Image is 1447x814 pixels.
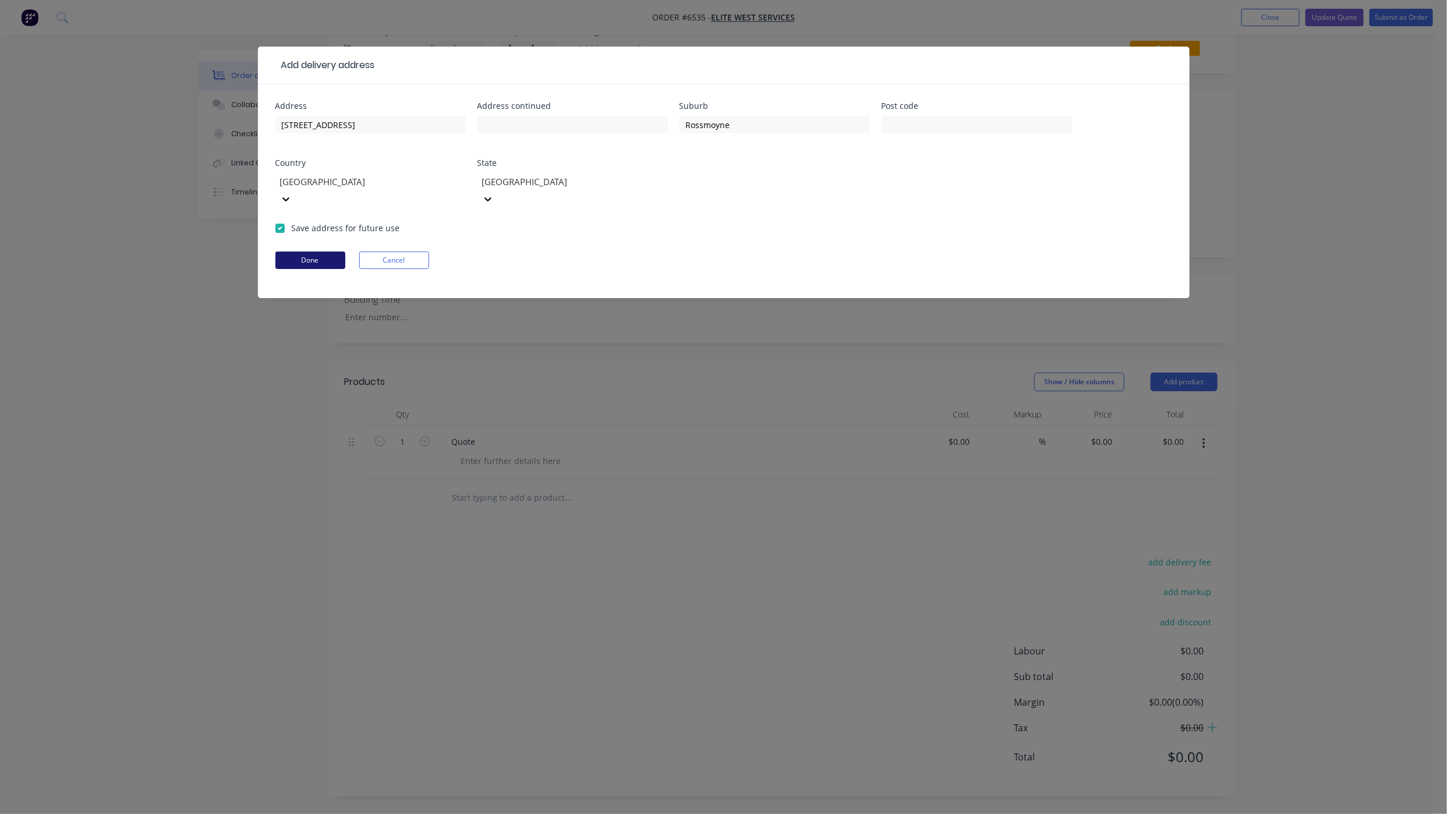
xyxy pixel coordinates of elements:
div: Add delivery address [275,58,375,72]
button: Done [275,252,345,269]
div: Suburb [680,102,870,110]
label: Save address for future use [292,222,400,234]
div: Address [275,102,466,110]
div: Post code [882,102,1072,110]
div: State [477,159,668,167]
div: Country [275,159,466,167]
div: Address continued [477,102,668,110]
button: Cancel [359,252,429,269]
